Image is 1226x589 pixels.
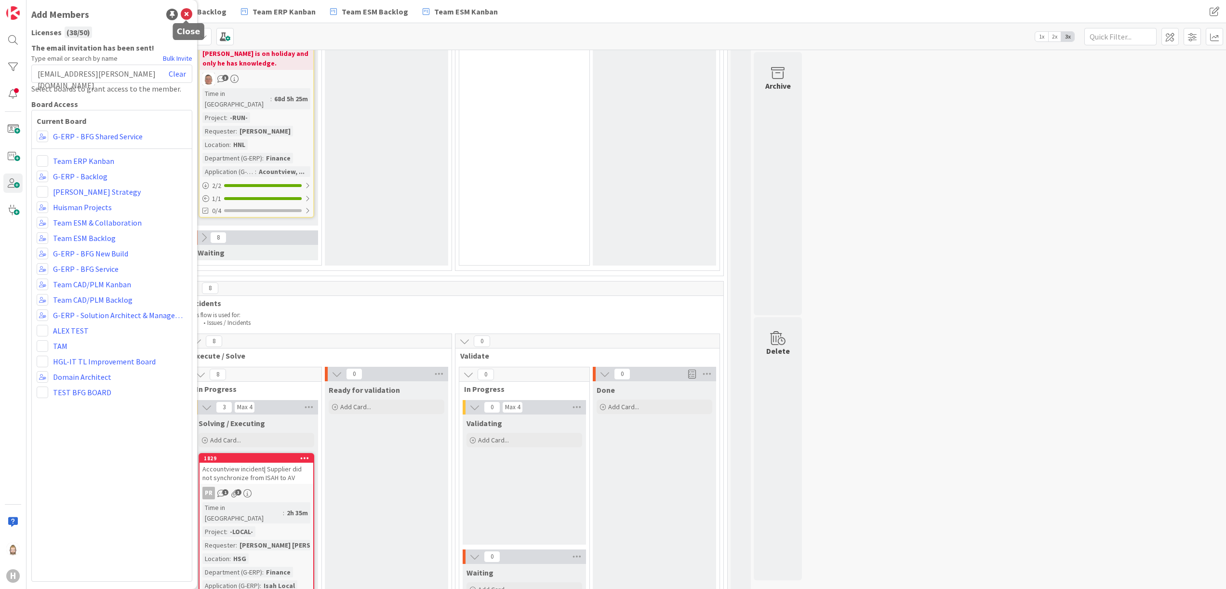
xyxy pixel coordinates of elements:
[222,489,228,495] span: 1
[53,279,131,290] a: Team CAD/PLM Kanban
[272,94,310,104] div: 68d 5h 25m
[31,54,118,64] span: Type email or search by name
[53,325,89,336] a: ALEX TEST
[199,418,265,428] span: Solving / Executing
[202,73,215,85] img: lD
[6,542,20,556] img: Rv
[608,402,639,411] span: Add Card...
[202,487,215,499] div: PR
[38,68,169,80] span: [EMAIL_ADDRESS][PERSON_NAME][DOMAIN_NAME]
[202,540,236,550] div: Requester
[37,115,187,127] b: Current Board
[484,551,500,562] span: 0
[256,166,307,177] div: Acountview, ...
[227,526,255,537] div: -LOCAL-
[53,387,111,398] a: TEST BFG BOARD
[478,369,494,380] span: 0
[766,345,790,357] div: Delete
[163,54,192,64] a: Bulk Invite
[212,181,221,191] span: 2 / 2
[210,436,241,444] span: Add Card...
[216,402,232,413] span: 3
[202,553,229,564] div: Location
[226,112,227,123] span: :
[417,3,504,20] a: Team ESM Kanban
[264,153,293,163] div: Finance
[6,569,20,583] div: H
[202,502,283,523] div: Time in [GEOGRAPHIC_DATA]
[329,385,400,395] span: Ready for validation
[202,166,255,177] div: Application (G-ERP)
[65,27,92,38] div: ( 38 / 50 )
[53,186,141,198] a: [PERSON_NAME] Strategy
[53,131,143,142] a: G-ERP - BFG Shared Service
[31,27,62,38] span: Licenses
[464,384,577,394] span: In Progress
[192,351,440,361] span: Execute / Solve
[229,139,231,150] span: :
[1048,32,1061,41] span: 2x
[212,206,221,216] span: 0/4
[31,83,192,94] div: Select boards to grant access to the member.
[222,75,228,81] span: 3
[229,553,231,564] span: :
[212,194,221,204] span: 1 / 1
[1061,32,1074,41] span: 3x
[765,80,791,92] div: Archive
[202,153,262,163] div: Department (G-ERP)
[235,489,241,495] span: 3
[31,42,192,54] b: The email invitation has been sent!
[200,454,313,463] div: 1829
[53,309,187,321] a: G-ERP - Solution Architect & Management
[6,6,20,20] img: Visit kanbanzone.com
[342,6,408,17] span: Team ESM Backlog
[53,155,114,167] a: Team ERP Kanban
[227,112,250,123] div: -RUN-
[198,319,719,327] li: Issues / Incidents
[53,217,142,228] a: Team ESM & Collaboration
[434,6,498,17] span: Team ESM Kanban
[206,335,222,347] span: 8
[237,126,293,136] div: [PERSON_NAME]
[204,455,313,462] div: 1829
[253,6,316,17] span: Team ERP Kanban
[31,98,192,110] div: Board Access
[200,463,313,484] div: Accountview incident| Supplier did not synchronize from ISAH to AV
[169,68,186,80] a: Clear
[236,540,237,550] span: :
[460,351,707,361] span: Validate
[235,3,321,20] a: Team ERP Kanban
[231,553,249,564] div: HSG
[200,193,313,205] div: 1/1
[262,153,264,163] span: :
[53,294,133,306] a: Team CAD/PLM Backlog
[188,311,719,319] p: This flow is used for:
[53,340,67,352] a: TAM
[262,567,264,577] span: :
[200,73,313,85] div: lD
[53,356,156,367] a: HGL-IT TL Improvement Board
[198,248,225,257] span: Waiting
[614,368,630,380] span: 0
[53,232,116,244] a: Team ESM Backlog
[202,126,236,136] div: Requester
[283,508,284,518] span: :
[466,418,502,428] span: Validating
[31,7,89,22] div: Add Members
[346,368,362,380] span: 0
[53,371,111,383] a: Domain Architect
[284,508,310,518] div: 2h 35m
[505,405,520,410] div: Max 4
[202,139,229,150] div: Location
[177,27,200,36] h5: Close
[53,263,119,275] a: G-ERP - BFG Service
[200,487,313,499] div: PR
[237,540,346,550] div: [PERSON_NAME] [PERSON_NAME]
[202,526,226,537] div: Project
[202,282,218,294] span: 8
[188,298,711,308] span: Incidents
[474,335,490,347] span: 0
[53,171,107,182] a: G-ERP - Backlog
[200,180,313,192] div: 2/2
[53,201,112,213] a: Huisman Projects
